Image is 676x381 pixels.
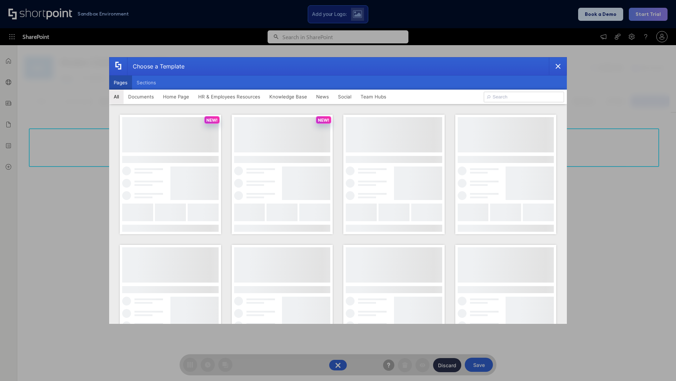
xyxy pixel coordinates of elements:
button: Documents [124,90,158,104]
p: NEW! [318,117,329,123]
button: HR & Employees Resources [194,90,265,104]
button: Pages [109,75,132,90]
button: Sections [132,75,161,90]
button: All [109,90,124,104]
button: Knowledge Base [265,90,312,104]
button: News [312,90,333,104]
button: Social [333,90,356,104]
button: Home Page [158,90,194,104]
button: Team Hubs [356,90,391,104]
p: NEW! [206,117,218,123]
div: Choose a Template [127,58,184,75]
input: Search [484,92,564,102]
div: template selector [109,57,567,324]
iframe: Chat Widget [641,347,676,381]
